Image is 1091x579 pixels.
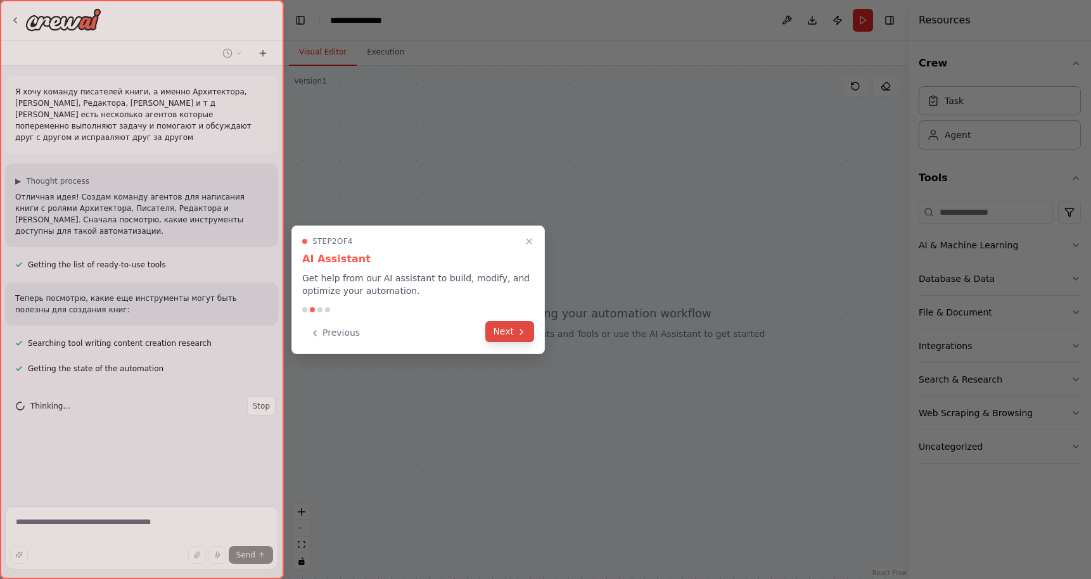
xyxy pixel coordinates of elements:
[291,11,309,29] button: Hide left sidebar
[312,236,353,246] span: Step 2 of 4
[302,272,534,297] p: Get help from our AI assistant to build, modify, and optimize your automation.
[485,321,534,342] button: Next
[302,322,367,343] button: Previous
[302,251,534,267] h3: AI Assistant
[521,234,537,249] button: Close walkthrough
